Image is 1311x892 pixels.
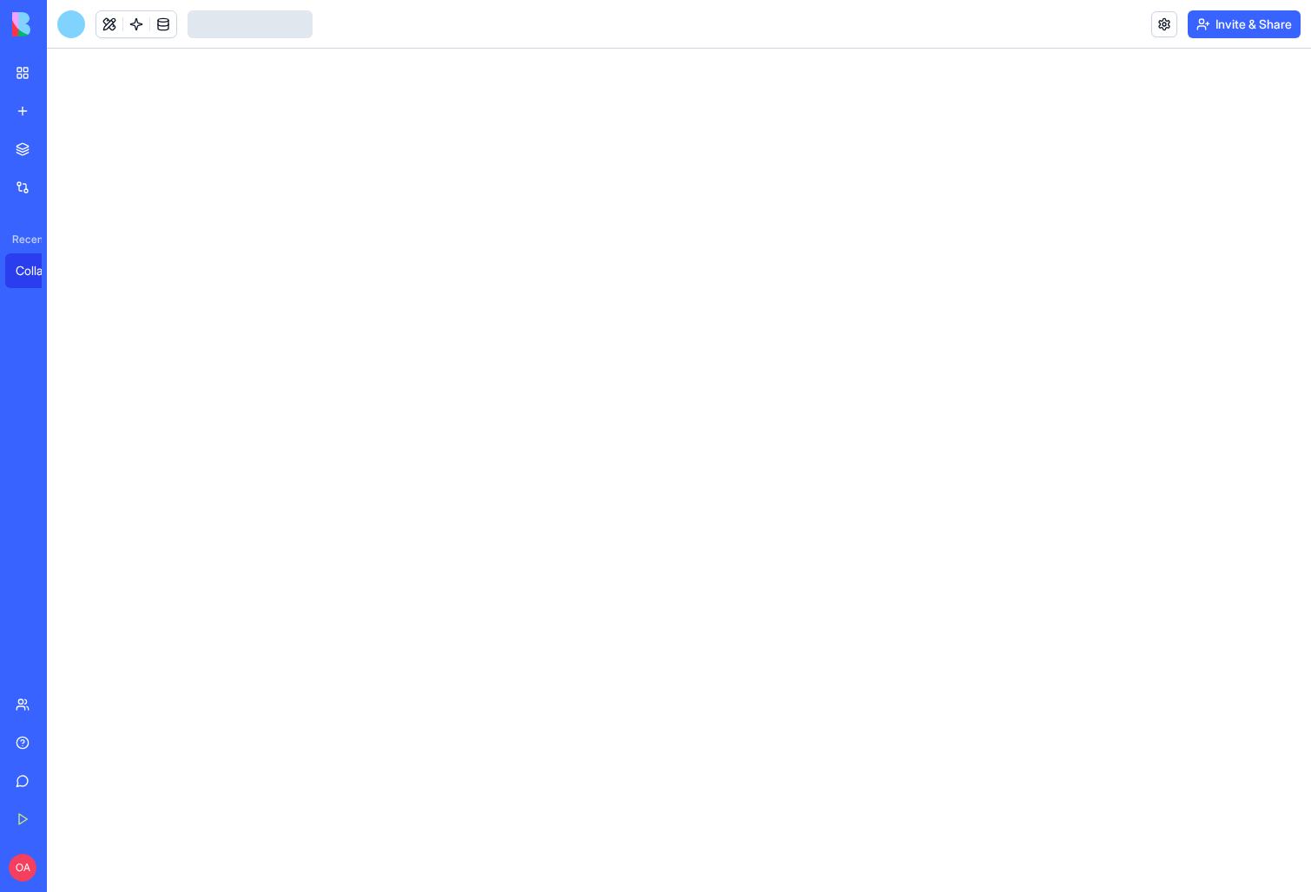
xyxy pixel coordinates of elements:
div: Collab Manager for Influencers [16,262,64,279]
a: Collab Manager for Influencers [5,253,75,288]
img: logo [12,12,120,36]
button: Invite & Share [1188,10,1301,38]
span: OA [9,854,36,882]
span: Recent [5,233,42,246]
